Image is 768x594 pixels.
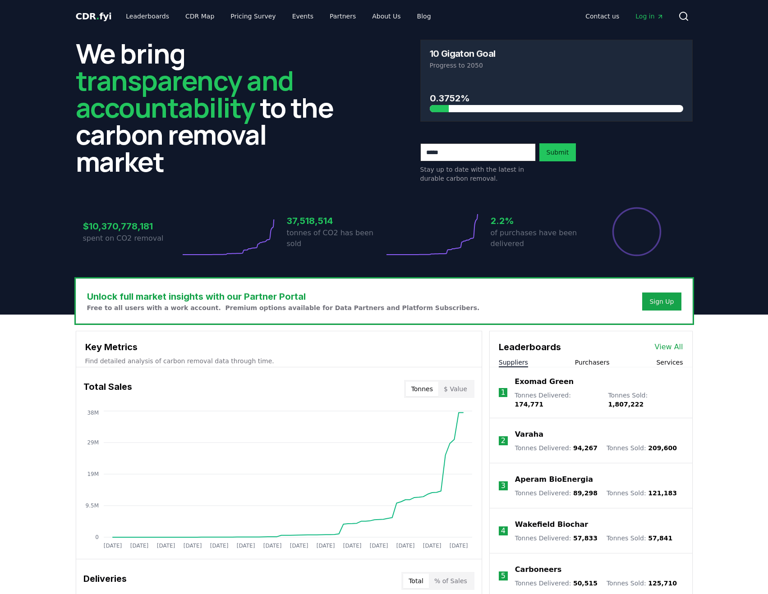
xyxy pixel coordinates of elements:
[607,443,677,452] p: Tonnes Sold :
[648,489,677,497] span: 121,183
[430,49,496,58] h3: 10 Gigaton Goal
[491,214,588,228] h3: 2.2%
[656,358,683,367] button: Services
[423,543,441,549] tspan: [DATE]
[406,382,438,396] button: Tonnes
[648,444,677,452] span: 209,600
[210,543,228,549] tspan: [DATE]
[573,580,598,587] span: 50,515
[608,401,644,408] span: 1,807,222
[539,143,576,161] button: Submit
[607,489,677,498] p: Tonnes Sold :
[119,8,438,24] nav: Main
[515,519,588,530] a: Wakefield Biochar
[515,564,561,575] a: Carboneers
[515,489,598,498] p: Tonnes Delivered :
[655,342,683,352] a: View All
[501,480,506,491] p: 3
[573,489,598,497] span: 89,298
[87,439,99,446] tspan: 29M
[83,572,127,590] h3: Deliveries
[183,543,202,549] tspan: [DATE]
[515,579,598,588] p: Tonnes Delivered :
[635,12,663,21] span: Log in
[76,10,112,23] a: CDR.fyi
[130,543,148,549] tspan: [DATE]
[403,574,429,588] button: Total
[648,535,672,542] span: 57,841
[515,391,599,409] p: Tonnes Delivered :
[607,579,677,588] p: Tonnes Sold :
[236,543,255,549] tspan: [DATE]
[96,11,99,22] span: .
[499,340,561,354] h3: Leaderboards
[515,376,574,387] a: Exomad Green
[287,214,384,228] h3: 37,518,514
[491,228,588,249] p: of purchases have been delivered
[608,391,683,409] p: Tonnes Sold :
[76,40,348,175] h2: We bring to the carbon removal market
[263,543,281,549] tspan: [DATE]
[87,410,99,416] tspan: 38M
[410,8,438,24] a: Blog
[515,401,543,408] span: 174,771
[573,535,598,542] span: 57,833
[322,8,363,24] a: Partners
[156,543,175,549] tspan: [DATE]
[103,543,122,549] tspan: [DATE]
[95,534,99,540] tspan: 0
[83,219,180,233] h3: $10,370,778,181
[575,358,610,367] button: Purchasers
[501,571,506,581] p: 5
[316,543,335,549] tspan: [DATE]
[369,543,388,549] tspan: [DATE]
[223,8,283,24] a: Pricing Survey
[501,435,506,446] p: 2
[420,165,536,183] p: Stay up to date with the latest in durable carbon removal.
[501,387,505,398] p: 1
[578,8,626,24] a: Contact us
[515,474,593,485] a: Aperam BioEnergia
[85,503,98,509] tspan: 9.5M
[499,358,528,367] button: Suppliers
[285,8,321,24] a: Events
[648,580,677,587] span: 125,710
[607,534,672,543] p: Tonnes Sold :
[649,297,674,306] a: Sign Up
[396,543,414,549] tspan: [DATE]
[178,8,221,24] a: CDR Map
[628,8,671,24] a: Log in
[119,8,176,24] a: Leaderboards
[76,11,112,22] span: CDR fyi
[83,380,132,398] h3: Total Sales
[438,382,473,396] button: $ Value
[343,543,361,549] tspan: [DATE]
[85,340,473,354] h3: Key Metrics
[365,8,408,24] a: About Us
[83,233,180,244] p: spent on CO2 removal
[85,356,473,366] p: Find detailed analysis of carbon removal data through time.
[515,443,598,452] p: Tonnes Delivered :
[87,303,480,312] p: Free to all users with a work account. Premium options available for Data Partners and Platform S...
[430,61,683,70] p: Progress to 2050
[515,534,598,543] p: Tonnes Delivered :
[515,429,543,440] a: Varaha
[501,525,506,536] p: 4
[290,543,308,549] tspan: [DATE]
[87,290,480,303] h3: Unlock full market insights with our Partner Portal
[87,471,99,477] tspan: 19M
[287,228,384,249] p: tonnes of CO2 has been sold
[430,91,683,105] h3: 0.3752%
[573,444,598,452] span: 94,267
[612,206,662,257] div: Percentage of sales delivered
[578,8,671,24] nav: Main
[429,574,473,588] button: % of Sales
[449,543,468,549] tspan: [DATE]
[642,292,681,311] button: Sign Up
